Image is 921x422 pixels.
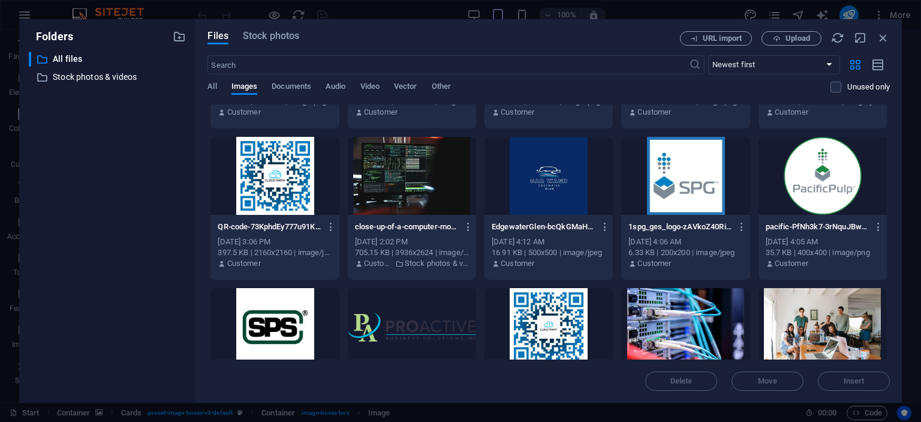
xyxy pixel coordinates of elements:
span: URL import [703,35,742,42]
span: Vector [394,79,417,96]
i: Minimize [854,31,867,44]
p: 1spg_ges_logo-zAVkoZ40Ri3Ke2rcm8w03A.jpg [628,222,732,232]
p: Stock photos & videos [53,70,164,84]
div: 35.7 KB | 400x400 | image/png [766,247,880,258]
div: 397.5 KB | 2160x2160 | image/jpeg [218,247,332,258]
span: Documents [272,79,311,96]
div: [DATE] 2:02 PM [355,237,469,247]
span: Files [207,29,228,43]
div: [DATE] 4:06 AM [628,237,742,247]
div: [DATE] 4:12 AM [492,237,606,247]
p: Folders [29,29,73,44]
span: Stock photos [243,29,299,43]
div: 705.15 KB | 3936x2624 | image/jpeg [355,247,469,258]
p: All files [53,52,164,66]
button: URL import [680,31,752,46]
p: close-up-of-a-computer-monitor-displaying-cyber-security-data-and-code-indicative-of-system-hacki... [355,222,458,232]
p: Customer [501,258,534,269]
p: EdgewaterGlen-bcQkGMaHgjm8N0WluuRnuA.jpg [492,222,595,232]
div: [DATE] 4:05 AM [766,237,880,247]
input: Search [207,55,688,74]
p: Customer [637,107,671,118]
span: All [207,79,216,96]
span: Video [360,79,380,96]
span: Images [231,79,258,96]
p: Stock photos & videos [405,258,469,269]
div: ​ [29,52,31,67]
p: Customer [637,258,671,269]
p: QR-code-73KphdEy777u91K0MCOBbA.jpg [218,222,321,232]
i: Reload [831,31,844,44]
span: Audio [326,79,345,96]
div: 6.33 KB | 200x200 | image/jpeg [628,247,742,258]
button: Upload [762,31,821,46]
p: Customer [775,258,808,269]
p: Customer [227,258,261,269]
p: Customer [227,107,261,118]
p: Customer [364,107,398,118]
i: Close [877,31,890,44]
i: Create new folder [173,30,186,43]
div: Stock photos & videos [29,70,186,85]
span: Upload [785,35,810,42]
div: 16.91 KB | 500x500 | image/jpeg [492,247,606,258]
p: Customer [501,107,534,118]
span: Other [432,79,451,96]
p: Customer [364,258,392,269]
div: [DATE] 3:06 PM [218,237,332,247]
p: Customer [775,107,808,118]
p: Displays only files that are not in use on the website. Files added during this session can still... [847,82,890,92]
p: pacific-PfNh3k7-3rNquJBwMi70Tw.png [766,222,869,232]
